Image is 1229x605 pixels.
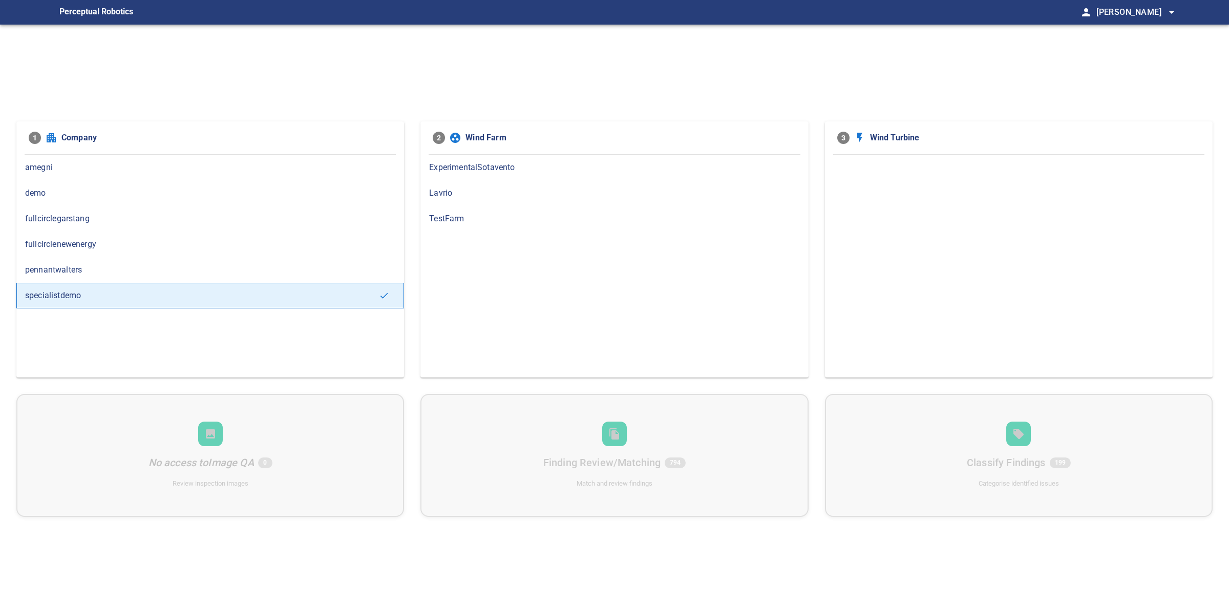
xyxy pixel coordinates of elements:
[16,180,404,206] div: demo
[870,132,1200,144] span: Wind Turbine
[1166,6,1178,18] span: arrow_drop_down
[16,155,404,180] div: amegni
[25,187,395,199] span: demo
[429,187,799,199] span: Lavrio
[837,132,850,144] span: 3
[16,232,404,257] div: fullcirclenewenergy
[61,132,392,144] span: Company
[433,132,445,144] span: 2
[1096,5,1178,19] span: [PERSON_NAME]
[465,132,796,144] span: Wind Farm
[16,283,404,308] div: specialistdemo
[25,289,379,302] span: specialistdemo
[25,213,395,225] span: fullcirclegarstang
[16,206,404,232] div: fullcirclegarstang
[25,238,395,251] span: fullcirclenewenergy
[420,155,808,180] div: ExperimentalSotavento
[1092,2,1178,23] button: [PERSON_NAME]
[420,180,808,206] div: Lavrio
[25,161,395,174] span: amegni
[16,257,404,283] div: pennantwalters
[429,161,799,174] span: ExperimentalSotavento
[29,132,41,144] span: 1
[429,213,799,225] span: TestFarm
[59,4,133,20] figcaption: Perceptual Robotics
[420,206,808,232] div: TestFarm
[1080,6,1092,18] span: person
[25,264,395,276] span: pennantwalters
